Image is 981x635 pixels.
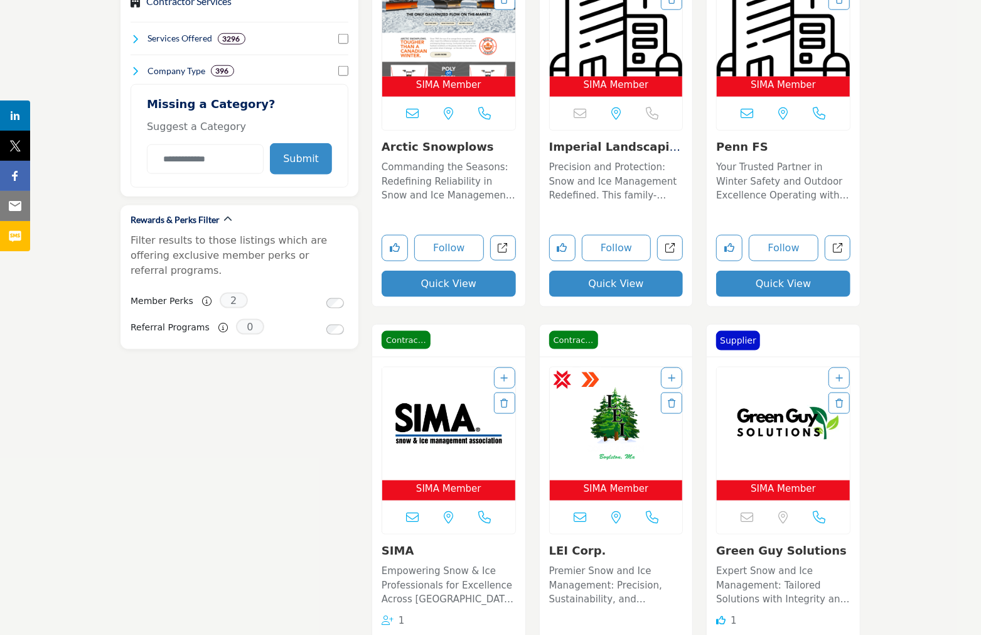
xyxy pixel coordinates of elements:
input: Category Name [147,144,264,174]
h3: SIMA [382,544,516,558]
img: SIMA [382,367,515,480]
a: Green Guy Solutions [716,544,847,557]
a: Add To List [835,373,843,383]
h3: Penn FS [716,140,850,154]
button: Quick View [382,271,516,297]
label: Referral Programs [131,317,210,339]
button: Follow [749,235,818,261]
p: Supplier [720,334,756,347]
a: Your Trusted Partner in Winter Safety and Outdoor Excellence Operating within the Snow and Ice Ma... [716,157,850,203]
button: Quick View [716,271,850,297]
a: Open arctic-equipment-manufacturing-corp2 in new tab [490,236,516,261]
div: 3296 Results For Services Offered [218,33,245,45]
a: Penn FS [716,140,768,153]
h4: Company Type: A Company Type refers to the legal structure of a business, such as sole proprietor... [148,65,206,77]
input: Switch to Member Perks [326,298,344,308]
img: LEI Corp. [550,367,683,480]
a: LEI Corp. [549,544,606,557]
button: Follow [414,235,484,261]
a: Open imperial-landscaping in new tab [657,236,683,261]
button: Follow [582,235,651,261]
span: 1 [731,615,737,626]
a: Add To List [668,373,675,383]
a: Empowering Snow & Ice Professionals for Excellence Across [GEOGRAPHIC_DATA] This organization is ... [382,561,516,607]
span: SIMA Member [416,482,481,496]
a: Add To List [501,373,508,383]
p: Expert Snow and Ice Management: Tailored Solutions with Integrity and Precision Specializing in c... [716,564,850,607]
div: 396 Results For Company Type [211,65,234,77]
input: Select Services Offered checkbox [338,34,348,44]
a: Commanding the Seasons: Redefining Reliability in Snow and Ice Management Since [DATE]. Operating... [382,157,516,203]
a: Expert Snow and Ice Management: Tailored Solutions with Integrity and Precision Specializing in c... [716,561,850,607]
a: Premier Snow and Ice Management: Precision, Sustainability, and Innovation With a legacy exceedin... [549,561,683,607]
button: Submit [270,143,332,175]
span: 2 [220,293,248,308]
h3: LEI Corp. [549,544,683,558]
b: 3296 [223,35,240,43]
img: ASM Certified Badge Icon [581,371,600,389]
h3: Arctic Snowplows [382,140,516,154]
span: SIMA Member [584,78,649,92]
i: Like [716,616,726,625]
a: Imperial Landscaping... [549,140,681,167]
span: SIMA Member [751,78,816,92]
a: Arctic Snowplows [382,140,494,153]
h4: Services Offered: Services Offered refers to the specific products, assistance, or expertise a bu... [148,32,213,45]
span: 1 [399,615,405,626]
h3: Imperial Landscaping [549,140,683,154]
span: SIMA Member [751,482,816,496]
button: Like listing [382,235,408,261]
div: Followers [382,614,405,628]
a: Precision and Protection: Snow and Ice Management Redefined. This family-owned and operated compa... [549,157,683,203]
img: CSP Certified Badge Icon [553,371,572,389]
a: Open Listing in new tab [382,367,515,501]
button: Like listing [716,235,742,261]
a: Open Listing in new tab [717,367,850,501]
p: Premier Snow and Ice Management: Precision, Sustainability, and Innovation With a legacy exceedin... [549,564,683,607]
h3: Green Guy Solutions [716,544,850,558]
input: Switch to Referral Programs [326,325,344,335]
span: Contractor [549,331,598,350]
label: Member Perks [131,290,193,312]
b: 396 [216,67,229,75]
span: SIMA Member [416,78,481,92]
h2: Missing a Category? [147,97,332,120]
p: Commanding the Seasons: Redefining Reliability in Snow and Ice Management Since [DATE]. Operating... [382,160,516,203]
p: Filter results to those listings which are offering exclusive member perks or referral programs. [131,233,348,278]
h2: Rewards & Perks Filter [131,214,220,226]
input: Select Company Type checkbox [338,66,348,76]
span: SIMA Member [584,482,649,496]
button: Quick View [549,271,683,297]
span: Contractor [382,331,431,350]
span: 0 [236,319,264,335]
p: Empowering Snow & Ice Professionals for Excellence Across [GEOGRAPHIC_DATA] This organization is ... [382,564,516,607]
a: Open Listing in new tab [550,367,683,501]
p: Your Trusted Partner in Winter Safety and Outdoor Excellence Operating within the Snow and Ice Ma... [716,160,850,203]
span: Suggest a Category [147,121,246,133]
a: Open penn-fs in new tab [825,236,850,261]
button: Like listing [549,235,576,261]
a: SIMA [382,544,414,557]
img: Green Guy Solutions [717,367,850,480]
p: Precision and Protection: Snow and Ice Management Redefined. This family-owned and operated compa... [549,160,683,203]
